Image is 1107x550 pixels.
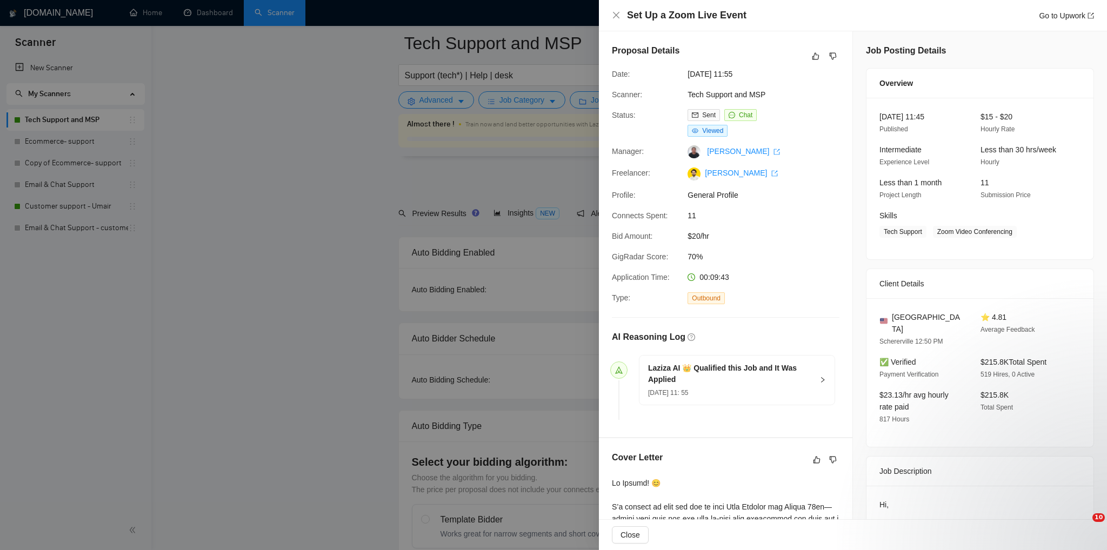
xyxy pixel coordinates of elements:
[892,311,963,335] span: [GEOGRAPHIC_DATA]
[612,70,630,78] span: Date:
[612,526,649,544] button: Close
[826,50,839,63] button: dislike
[612,451,663,464] h5: Cover Letter
[809,50,822,63] button: like
[612,11,621,20] button: Close
[879,415,909,423] span: 817 Hours
[612,147,644,156] span: Manager:
[819,377,826,383] span: right
[1039,11,1094,20] a: Go to Upworkexport
[692,112,698,118] span: mail
[612,211,668,220] span: Connects Spent:
[879,226,926,238] span: Tech Support
[771,170,778,177] span: export
[829,52,837,61] span: dislike
[612,11,621,19] span: close
[812,52,819,61] span: like
[612,232,653,240] span: Bid Amount:
[688,333,695,341] span: question-circle
[829,455,837,464] span: dislike
[615,366,623,374] span: send
[879,391,949,411] span: $23.13/hr avg hourly rate paid
[1088,12,1094,19] span: export
[981,178,989,187] span: 11
[981,112,1012,121] span: $15 - $20
[699,273,729,281] span: 00:09:43
[879,158,929,166] span: Experience Level
[612,111,636,119] span: Status:
[705,169,778,177] a: [PERSON_NAME] export
[702,111,716,119] span: Sent
[879,125,908,133] span: Published
[612,252,668,261] span: GigRadar Score:
[810,453,823,466] button: like
[702,127,723,135] span: Viewed
[612,191,636,199] span: Profile:
[879,371,938,378] span: Payment Verification
[707,147,780,156] a: [PERSON_NAME] export
[688,68,850,80] span: [DATE] 11:55
[879,77,913,89] span: Overview
[612,90,642,99] span: Scanner:
[879,358,916,366] span: ✅ Verified
[648,363,813,385] h5: Laziza AI 👑 Qualified this Job and It Was Applied
[879,457,1081,486] div: Job Description
[692,128,698,134] span: eye
[688,251,850,263] span: 70%
[880,317,888,325] img: 🇺🇸
[627,9,746,22] h4: Set Up a Zoom Live Event
[879,338,943,345] span: Schererville 12:50 PM
[879,211,897,220] span: Skills
[826,453,839,466] button: dislike
[981,191,1031,199] span: Submission Price
[729,112,735,118] span: message
[1070,513,1096,539] iframe: Intercom live chat
[688,89,850,100] span: Tech Support and MSP
[612,44,679,57] h5: Proposal Details
[648,389,688,397] span: [DATE] 11: 55
[981,125,1015,133] span: Hourly Rate
[866,44,946,57] h5: Job Posting Details
[612,169,650,177] span: Freelancer:
[1092,513,1105,522] span: 10
[612,293,630,302] span: Type:
[879,145,922,154] span: Intermediate
[621,529,640,541] span: Close
[813,455,821,464] span: like
[879,191,921,199] span: Project Length
[688,167,701,180] img: c1-Lmoh8f6sE7CY63AH8vJVmDuBvJ-uOrcJQuUt-0_f_vnZcibHCn_SQxvHUCdmcW-
[981,145,1056,154] span: Less than 30 hrs/week
[933,226,1017,238] span: Zoom Video Conferencing
[981,158,999,166] span: Hourly
[612,273,670,281] span: Application Time:
[688,189,850,201] span: General Profile
[688,210,850,222] span: 11
[612,331,685,344] h5: AI Reasoning Log
[773,149,780,155] span: export
[879,112,924,121] span: [DATE] 11:45
[879,178,942,187] span: Less than 1 month
[688,230,850,242] span: $20/hr
[688,273,695,281] span: clock-circle
[739,111,752,119] span: Chat
[879,269,1081,298] div: Client Details
[688,292,725,304] span: Outbound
